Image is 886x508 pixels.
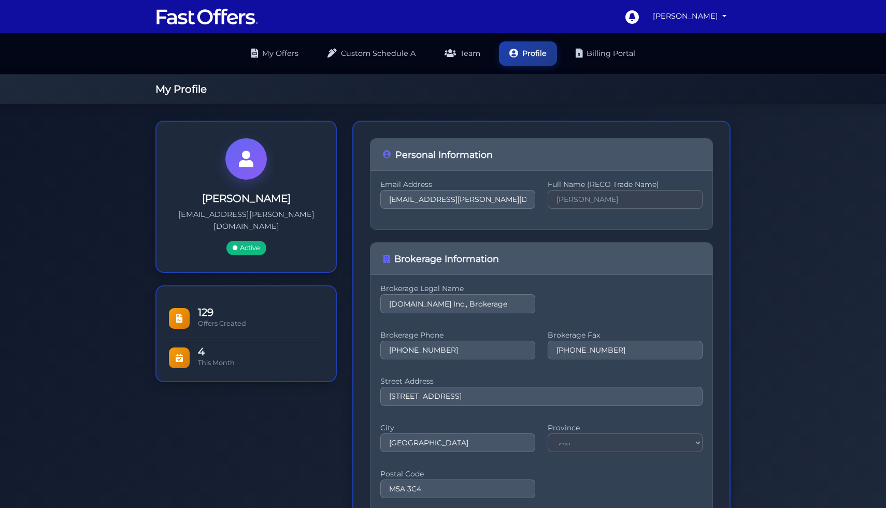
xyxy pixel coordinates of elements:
[380,427,535,429] label: City
[499,41,557,66] a: Profile
[198,307,323,317] span: 129
[380,473,535,475] label: Postal Code
[380,287,535,290] label: Brokerage Legal Name
[317,41,426,66] a: Custom Schedule A
[383,149,700,160] h4: Personal Information
[380,183,535,186] label: Email Address
[548,183,703,186] label: Full Name (RECO Trade Name)
[226,241,266,255] span: Active
[380,334,535,337] label: Brokerage Phone
[198,346,323,357] span: 4
[380,380,703,383] label: Street Address
[649,6,731,26] a: [PERSON_NAME]
[383,253,700,264] h4: Brokerage Information
[198,359,235,367] span: This Month
[173,209,319,233] p: [EMAIL_ADDRESS][PERSON_NAME][DOMAIN_NAME]
[434,41,491,66] a: Team
[548,334,703,337] label: Brokerage Fax
[155,83,731,95] h1: My Profile
[198,320,246,327] span: Offers Created
[173,192,319,205] h3: [PERSON_NAME]
[565,41,646,66] a: Billing Portal
[241,41,309,66] a: My Offers
[548,427,703,429] label: Province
